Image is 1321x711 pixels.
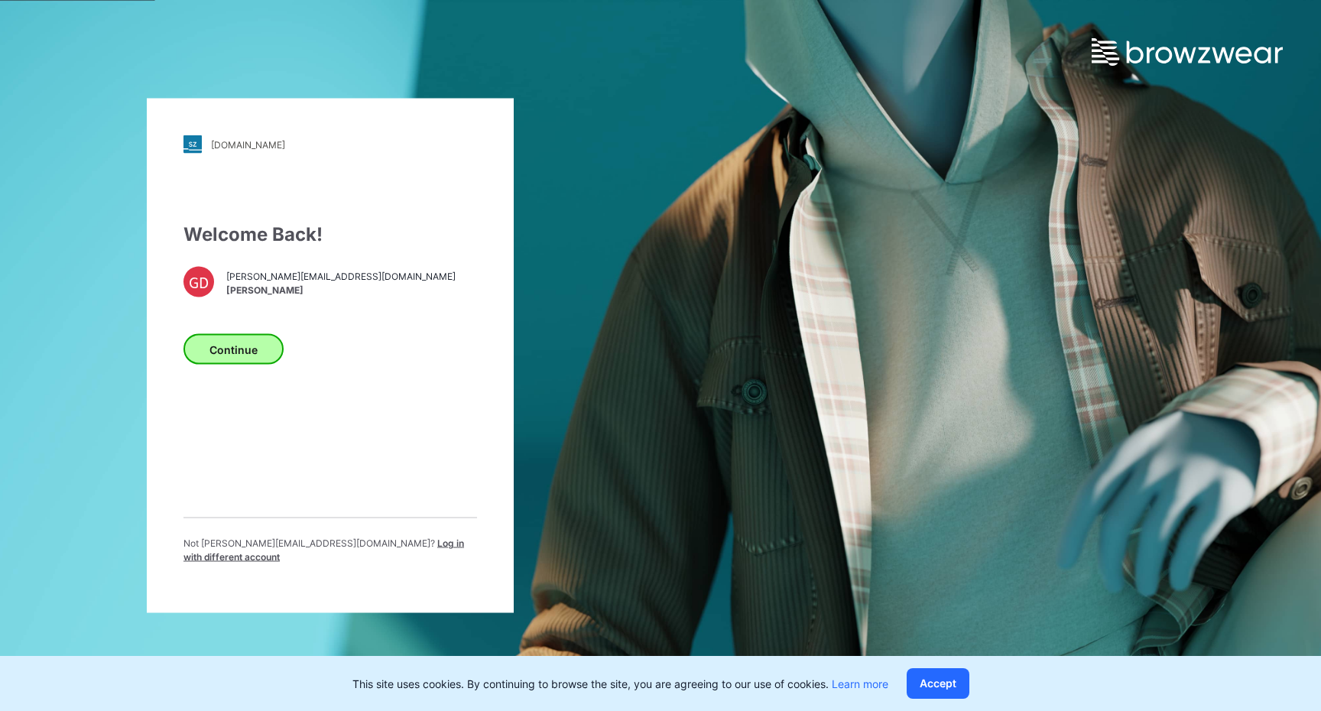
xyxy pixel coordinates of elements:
[183,267,214,297] div: GD
[211,138,285,150] div: [DOMAIN_NAME]
[226,283,456,297] span: [PERSON_NAME]
[183,334,284,365] button: Continue
[183,537,477,564] p: Not [PERSON_NAME][EMAIL_ADDRESS][DOMAIN_NAME] ?
[832,677,888,690] a: Learn more
[226,269,456,283] span: [PERSON_NAME][EMAIL_ADDRESS][DOMAIN_NAME]
[183,135,202,154] img: stylezone-logo.562084cfcfab977791bfbf7441f1a819.svg
[352,676,888,692] p: This site uses cookies. By continuing to browse the site, you are agreeing to our use of cookies.
[907,668,969,699] button: Accept
[1092,38,1283,66] img: browzwear-logo.e42bd6dac1945053ebaf764b6aa21510.svg
[183,221,477,248] div: Welcome Back!
[183,135,477,154] a: [DOMAIN_NAME]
